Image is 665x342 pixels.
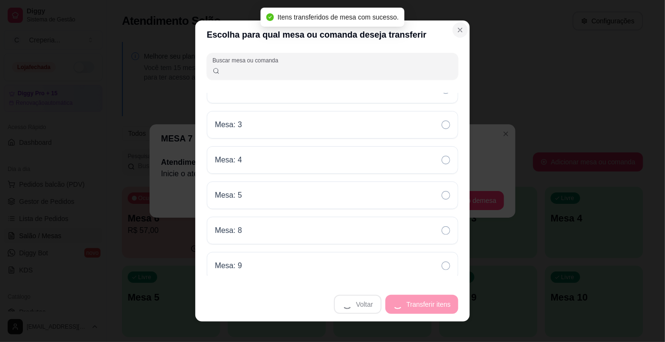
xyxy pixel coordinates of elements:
p: Mesa: 8 [215,225,242,236]
p: Mesa: 4 [215,154,242,166]
input: Buscar mesa ou comanda [220,65,453,75]
span: Itens transferidos de mesa com sucesso. [278,13,399,21]
label: Buscar mesa ou comanda [212,56,282,64]
p: Mesa: 5 [215,190,242,201]
span: check-circle [266,13,274,21]
p: Mesa: 9 [215,260,242,272]
header: Escolha para qual mesa ou comanda deseja transferir [195,20,470,49]
button: Close [453,22,468,38]
p: Mesa: 3 [215,119,242,131]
